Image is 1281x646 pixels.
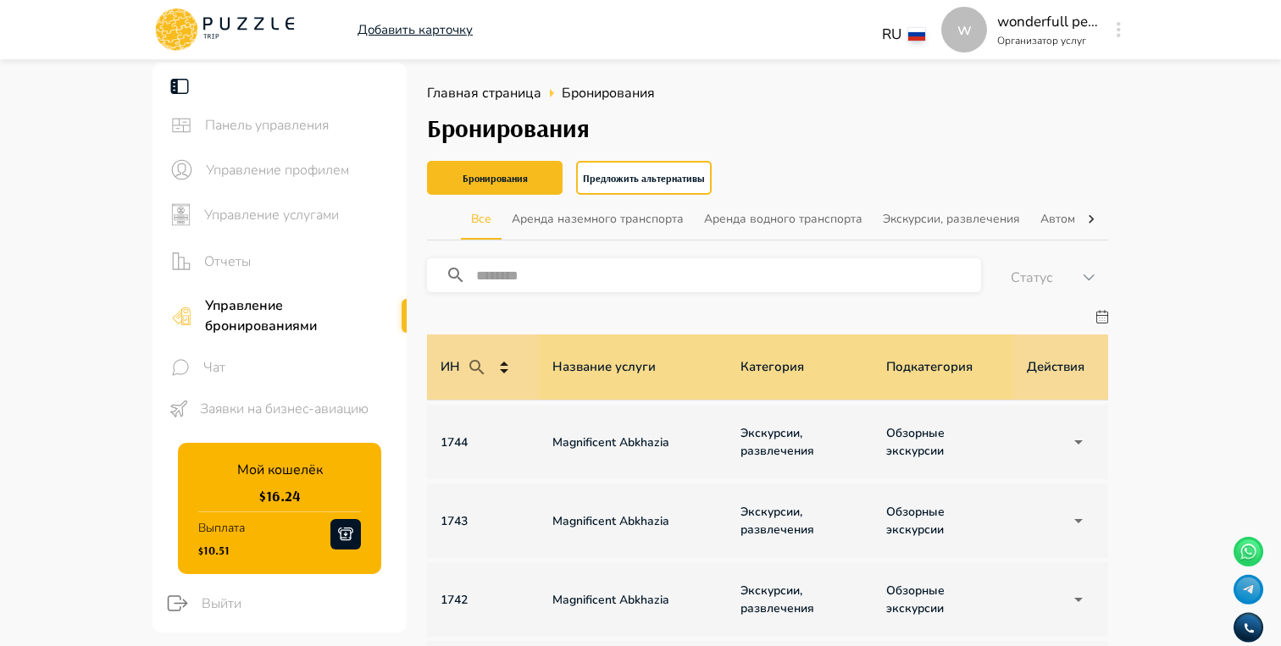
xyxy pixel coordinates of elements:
p: Magnificent Abkhazia [552,433,713,451]
div: sidebar iconsУправление услугами [152,192,407,237]
p: Обзорные экскурсии [886,503,996,538]
div: sidebar iconsУправление бронированиями [152,285,407,346]
h3: Бронирования [427,113,1108,143]
div: sidebar iconsУправление профилем [152,147,407,192]
button: Аренда водного транспорта [694,199,873,240]
p: ИН [441,351,494,384]
a: Добавить карточку [358,20,473,40]
span: Главная страница [427,84,541,102]
p: 1743 [441,512,525,530]
span: Управление бронированиями [205,295,393,336]
button: logout [162,588,193,619]
div: w [941,7,987,52]
p: Экскурсии, развлечения [740,424,859,460]
span: Панель управления [205,115,393,135]
button: Аренда наземного транспорта [502,199,694,240]
span: Выйти [202,594,393,614]
span: Бронирования [562,83,655,103]
button: Автомобили с водителем [1030,199,1192,240]
h1: $ 16.24 [259,487,301,505]
p: RU [882,24,901,46]
button: search [439,258,486,292]
button: sidebar icons [166,353,195,382]
p: wonderfull peace [997,11,1099,33]
button: Бронирования [427,161,563,195]
p: Экскурсии, развлечения [740,503,859,538]
span: Отчеты [204,251,393,272]
button: sidebar icons [166,154,197,185]
button: Предложить альтернативы [576,161,712,195]
p: Организатор услуг [997,33,1099,48]
div: logoutВыйти [148,581,407,626]
button: Все [461,199,502,240]
button: sidebar icons [166,396,191,422]
div: sidebar iconsЧат [152,346,407,389]
button: Экскурсии, развлечения [873,199,1030,240]
div: sidebar iconsПанель управления [152,103,407,147]
p: Категория [740,357,804,377]
button: sidebar icons [166,244,196,279]
p: Выплата [198,512,245,544]
span: Заявки на бизнес-авиацию [200,399,393,419]
p: Мой кошелёк [237,460,323,480]
span: Чат [203,357,393,378]
p: Название услуги [552,357,656,377]
p: Magnificent Abkhazia [552,512,713,530]
img: lang [908,28,925,41]
p: Действия [1027,357,1084,377]
span: Управление услугами [204,205,393,225]
div: sidebar iconsЗаявки на бизнес-авиацию [152,389,407,429]
a: Главная страница [427,83,541,103]
button: sidebar icons [166,110,197,141]
span: Управление профилем [206,160,393,180]
h1: $10.51 [198,544,245,557]
p: 1744 [441,433,525,451]
p: Экскурсии, развлечения [740,582,859,617]
div: scrollable tabs example [461,199,1074,240]
p: Подкатегория [886,357,973,377]
p: Magnificent Abkhazia [552,591,713,609]
button: sidebar icons [166,299,197,334]
nav: breadcrumb [427,83,1108,103]
p: Обзорные экскурсии [886,424,996,460]
div: sidebar iconsОтчеты [152,237,407,285]
div: Статус [981,268,1108,292]
button: sidebar icons [166,199,196,230]
p: 1742 [441,591,525,609]
p: Обзорные экскурсии [886,582,996,617]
